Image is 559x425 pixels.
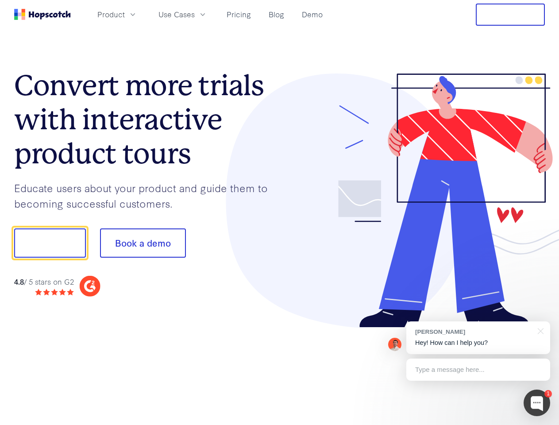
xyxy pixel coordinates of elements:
span: Product [97,9,125,20]
button: Product [92,7,143,22]
button: Free Trial [476,4,545,26]
div: 1 [544,390,552,398]
button: Use Cases [153,7,212,22]
a: Demo [298,7,326,22]
p: Educate users about your product and guide them to becoming successful customers. [14,180,280,211]
a: Pricing [223,7,254,22]
div: [PERSON_NAME] [415,328,532,336]
strong: 4.8 [14,276,24,286]
button: Book a demo [100,228,186,258]
img: Mark Spera [388,338,401,351]
h1: Convert more trials with interactive product tours [14,69,280,170]
span: Use Cases [158,9,195,20]
p: Hey! How can I help you? [415,338,541,348]
div: Type a message here... [406,359,550,381]
a: Blog [265,7,288,22]
div: / 5 stars on G2 [14,276,74,287]
button: Show me! [14,228,86,258]
a: Home [14,9,71,20]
